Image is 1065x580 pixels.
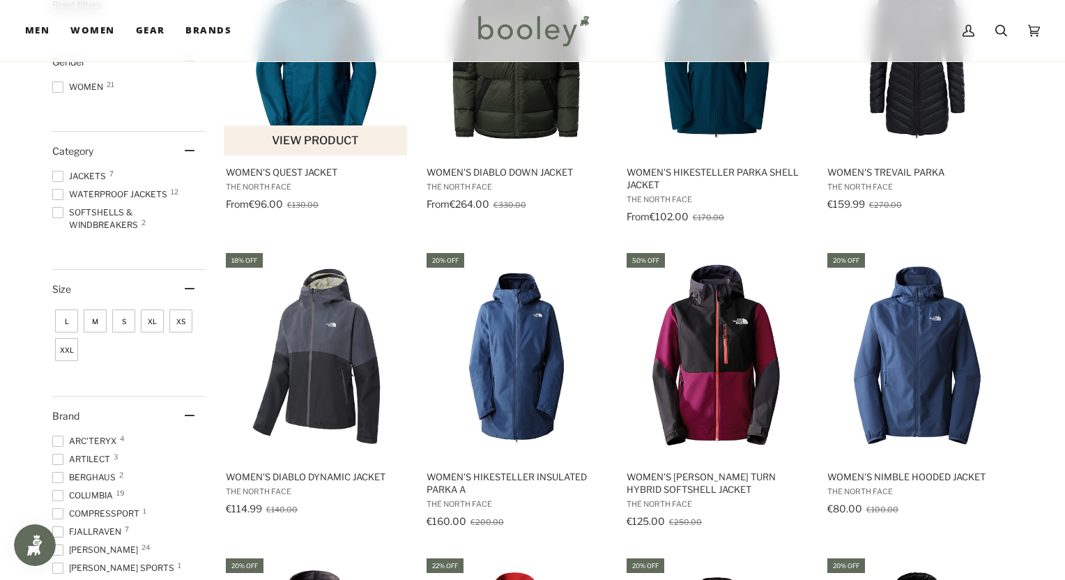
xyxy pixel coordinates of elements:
[141,544,150,551] span: 24
[226,253,263,268] div: 18% off
[427,198,450,210] span: From
[169,310,192,333] span: Size: XS
[627,194,807,204] span: The North Face
[693,213,724,222] span: €170.00
[226,503,262,514] span: €114.99
[52,526,125,538] span: Fjallraven
[427,515,466,527] span: €160.00
[224,251,408,532] a: Women's Diablo Dynamic Jacket
[427,166,607,178] span: Women's Diablo Down Jacket
[226,471,406,483] span: Women's Diablo Dynamic Jacket
[55,338,78,361] span: Size: XXL
[171,188,178,195] span: 12
[427,471,607,496] span: Women's Hikesteller Insulated Parka A
[52,453,114,466] span: Artilect
[825,251,1010,532] a: Women's Nimble Hooded Jacket
[827,558,865,573] div: 20% off
[627,515,665,527] span: €125.00
[141,219,146,226] span: 2
[249,198,283,210] span: €96.00
[52,489,117,502] span: Columbia
[109,170,114,177] span: 7
[178,562,181,569] span: 1
[185,24,231,38] span: Brands
[427,558,463,573] div: 22% off
[25,24,49,38] span: Men
[52,435,121,448] span: Arc'teryx
[472,10,594,51] img: Booley
[52,507,144,520] span: COMPRESSPORT
[827,253,865,268] div: 20% off
[52,81,107,93] span: Women
[224,125,407,155] button: View product
[427,499,607,509] span: The North Face
[52,188,171,201] span: Waterproof Jackets
[52,544,142,556] span: [PERSON_NAME]
[125,526,129,533] span: 7
[136,24,165,38] span: Gear
[226,166,406,178] span: Women's Quest Jacket
[493,200,526,210] span: €330.00
[450,198,489,210] span: €264.00
[627,471,807,496] span: Women's [PERSON_NAME] Turn Hybrid Softshell Jacket
[119,471,123,478] span: 2
[52,410,79,422] span: Brand
[827,166,1008,178] span: Women's Trevail Parka
[70,24,114,38] span: Women
[827,471,1008,483] span: Women's Nimble Hooded Jacket
[627,211,650,222] span: From
[52,562,178,574] span: [PERSON_NAME] Sports
[287,200,319,210] span: €130.00
[827,503,862,514] span: €80.00
[226,487,406,496] span: The North Face
[226,182,406,192] span: The North Face
[627,499,807,509] span: The North Face
[55,310,78,333] span: Size: L
[226,198,249,210] span: From
[52,170,110,183] span: Jackets
[266,505,298,514] span: €140.00
[669,517,702,527] span: €250.00
[827,198,865,210] span: €159.99
[427,253,464,268] div: 20% off
[825,264,1010,448] img: The North Face Women's Apex Nimble Hooded Jacket Shady Blue - Booley Galway
[143,507,146,514] span: 1
[827,487,1008,496] span: The North Face
[141,310,164,333] span: Size: XL
[224,264,408,448] img: The North Face Women's Diablo Dynamic Jacket Vanadis Grey / Asphalt Grey - Booley Galway
[627,558,664,573] div: 20% off
[120,435,124,442] span: 4
[52,206,206,231] span: Softshells & Windbreakers
[107,81,114,88] span: 21
[112,310,135,333] span: Size: S
[427,182,607,192] span: The North Face
[52,471,120,484] span: Berghaus
[226,558,263,573] div: 20% off
[424,264,609,448] img: The North Face Women's Hikesteller Insulated Parka Shady Blue / Summit Navy - Booley Galway
[14,524,56,566] iframe: Button to open loyalty program pop-up
[869,200,902,210] span: €270.00
[116,489,125,496] span: 19
[866,505,898,514] span: €100.00
[627,166,807,191] span: Women's Hikesteller Parka Shell Jacket
[470,517,504,527] span: €200.00
[84,310,107,333] span: Size: M
[424,251,609,532] a: Women's Hikesteller Insulated Parka A
[52,283,71,295] span: Size
[114,453,118,460] span: 3
[650,211,689,222] span: €102.00
[625,264,809,448] img: The North Face Women's Dawn Turn Hybrid Softshell Jacket Boysenberry / TNF Black / Asphalt Grey -...
[827,182,1008,192] span: The North Face
[627,253,665,268] div: 50% off
[52,145,93,157] span: Category
[625,251,809,532] a: Women's Dawn Turn Hybrid Softshell Jacket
